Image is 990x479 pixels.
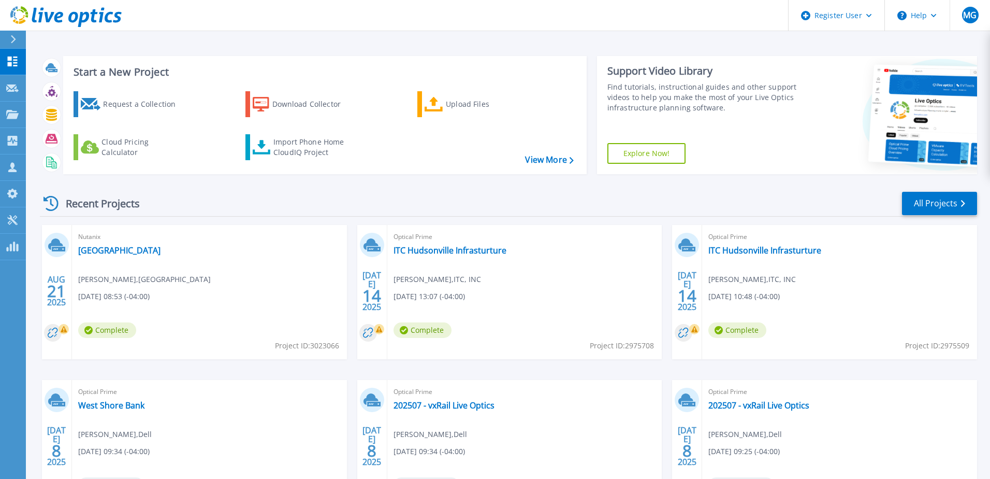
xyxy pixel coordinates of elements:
[607,82,801,113] div: Find tutorials, instructional guides and other support videos to help you make the most of your L...
[47,272,66,310] div: AUG 2025
[902,192,977,215] a: All Projects
[607,64,801,78] div: Support Video Library
[101,137,184,158] div: Cloud Pricing Calculator
[74,134,189,160] a: Cloud Pricing Calculator
[394,231,656,243] span: Optical Prime
[78,322,136,338] span: Complete
[417,91,533,117] a: Upload Files
[394,400,494,411] a: 202507 - vxRail Live Optics
[367,446,376,455] span: 8
[708,322,766,338] span: Complete
[963,11,977,19] span: MG
[74,66,573,78] h3: Start a New Project
[78,231,341,243] span: Nutanix
[78,274,211,285] span: [PERSON_NAME] , [GEOGRAPHIC_DATA]
[275,340,339,351] span: Project ID: 3023066
[708,446,780,457] span: [DATE] 09:25 (-04:00)
[682,446,692,455] span: 8
[525,155,573,165] a: View More
[394,429,467,440] span: [PERSON_NAME] , Dell
[273,137,354,158] div: Import Phone Home CloudIQ Project
[677,427,697,465] div: [DATE] 2025
[708,291,780,302] span: [DATE] 10:48 (-04:00)
[394,291,465,302] span: [DATE] 13:07 (-04:00)
[78,429,152,440] span: [PERSON_NAME] , Dell
[394,386,656,398] span: Optical Prime
[78,446,150,457] span: [DATE] 09:34 (-04:00)
[708,274,796,285] span: [PERSON_NAME] , ITC, INC
[78,400,144,411] a: West Shore Bank
[905,340,969,351] span: Project ID: 2975509
[47,287,66,295] span: 21
[394,274,481,285] span: [PERSON_NAME] , ITC, INC
[40,191,154,216] div: Recent Projects
[590,340,654,351] span: Project ID: 2975708
[74,91,189,117] a: Request a Collection
[362,291,381,300] span: 14
[362,272,382,310] div: [DATE] 2025
[394,322,452,338] span: Complete
[272,94,355,115] div: Download Collector
[78,386,341,398] span: Optical Prime
[394,446,465,457] span: [DATE] 09:34 (-04:00)
[103,94,186,115] div: Request a Collection
[708,386,971,398] span: Optical Prime
[607,143,686,164] a: Explore Now!
[394,245,506,256] a: ITC Hudsonville Infrasturture
[47,427,66,465] div: [DATE] 2025
[708,245,821,256] a: ITC Hudsonville Infrasturture
[78,291,150,302] span: [DATE] 08:53 (-04:00)
[677,272,697,310] div: [DATE] 2025
[708,429,782,440] span: [PERSON_NAME] , Dell
[708,400,809,411] a: 202507 - vxRail Live Optics
[708,231,971,243] span: Optical Prime
[245,91,361,117] a: Download Collector
[446,94,529,115] div: Upload Files
[52,446,61,455] span: 8
[78,245,161,256] a: [GEOGRAPHIC_DATA]
[362,427,382,465] div: [DATE] 2025
[678,291,696,300] span: 14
